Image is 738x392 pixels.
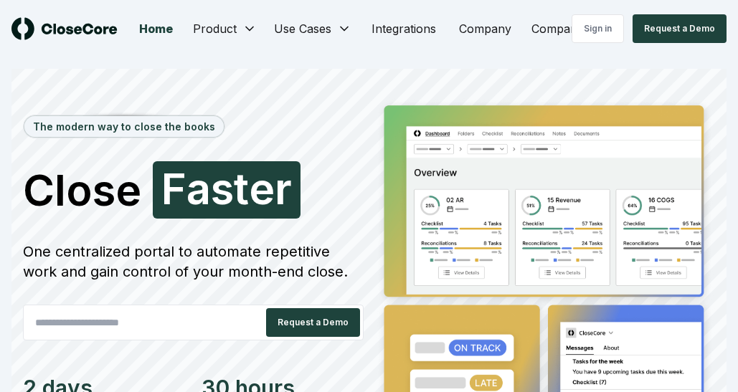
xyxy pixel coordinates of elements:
[274,20,331,37] span: Use Cases
[23,168,141,211] span: Close
[531,20,582,37] span: Compare
[448,14,523,43] a: Company
[23,242,364,282] div: One centralized portal to automate repetitive work and gain control of your month-end close.
[523,14,610,43] button: Compare
[11,17,118,40] img: logo
[275,167,292,210] span: r
[234,167,249,210] span: t
[633,14,727,43] button: Request a Demo
[360,14,448,43] a: Integrations
[128,14,184,43] a: Home
[186,167,211,210] span: a
[184,14,265,43] button: Product
[24,116,224,137] div: The modern way to close the books
[266,308,360,337] button: Request a Demo
[211,167,234,210] span: s
[249,167,275,210] span: e
[572,14,624,43] a: Sign in
[265,14,360,43] button: Use Cases
[193,20,237,37] span: Product
[161,167,186,210] span: F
